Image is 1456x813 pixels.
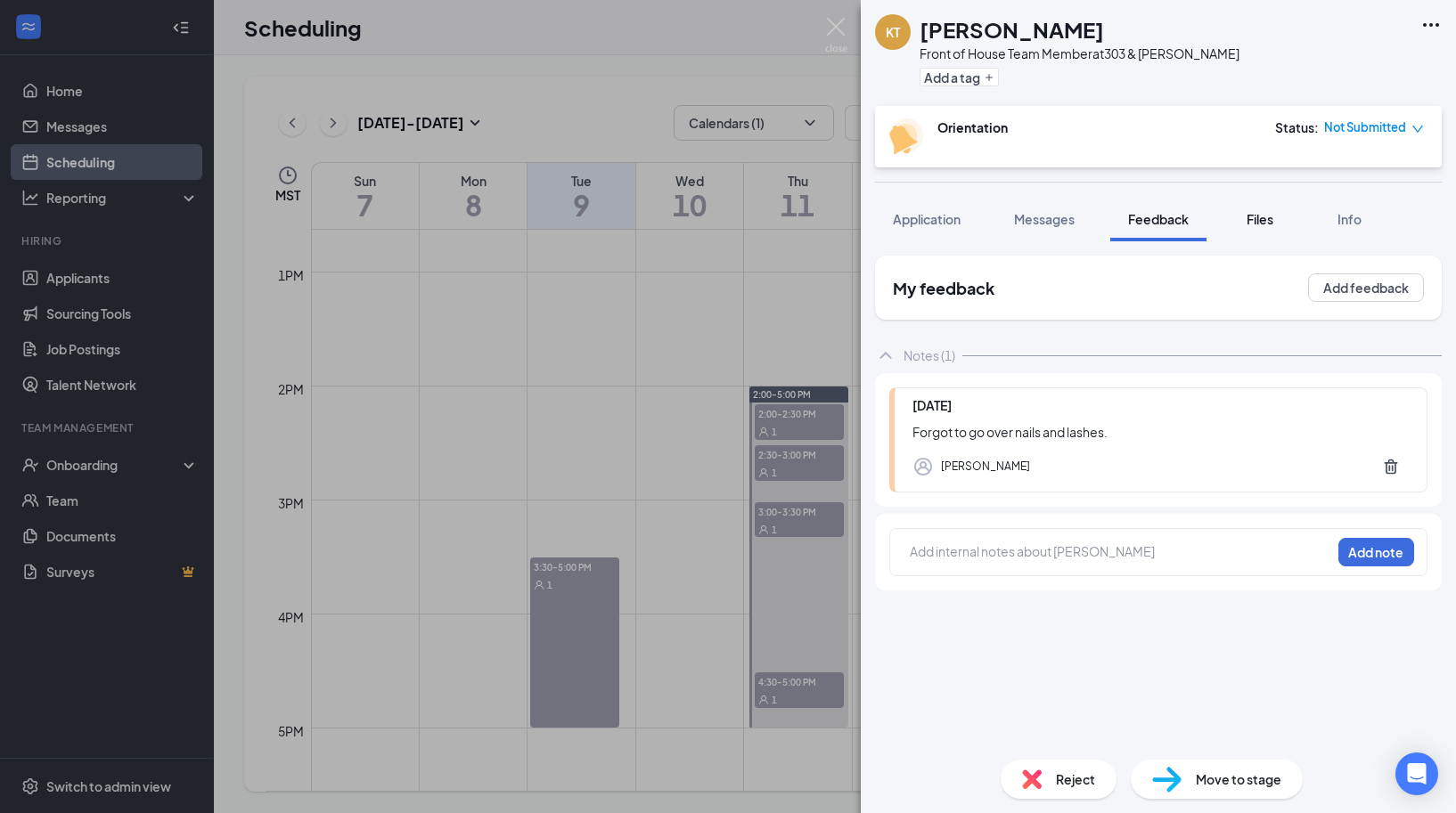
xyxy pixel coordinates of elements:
div: Front of House Team Member at 303 & [PERSON_NAME] [920,45,1239,62]
svg: Trash [1382,458,1400,476]
h2: My feedback [893,277,994,299]
div: Forgot to go over nails and lashes. [912,422,1409,442]
span: Reject [1056,769,1095,789]
div: Status : [1275,118,1319,136]
svg: Ellipses [1420,14,1442,36]
span: [DATE] [912,397,952,413]
span: Feedback [1128,211,1189,227]
span: down [1411,123,1424,135]
div: [PERSON_NAME] [941,458,1030,476]
span: Application [893,211,961,227]
div: KT [886,23,900,41]
span: Messages [1014,211,1075,227]
span: Info [1337,211,1362,227]
button: Add note [1338,538,1414,566]
b: Orientation [937,119,1008,135]
h1: [PERSON_NAME] [920,14,1104,45]
div: Open Intercom Messenger [1395,752,1438,795]
svg: Plus [984,72,994,83]
button: Add feedback [1308,273,1424,302]
button: Trash [1373,449,1409,484]
svg: ChevronUp [875,345,896,366]
div: Notes (1) [904,346,955,364]
span: Not Submitted [1324,118,1406,136]
span: Move to stage [1196,769,1281,789]
button: PlusAdd a tag [920,68,999,86]
span: Files [1247,211,1273,227]
svg: Profile [912,456,934,477]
